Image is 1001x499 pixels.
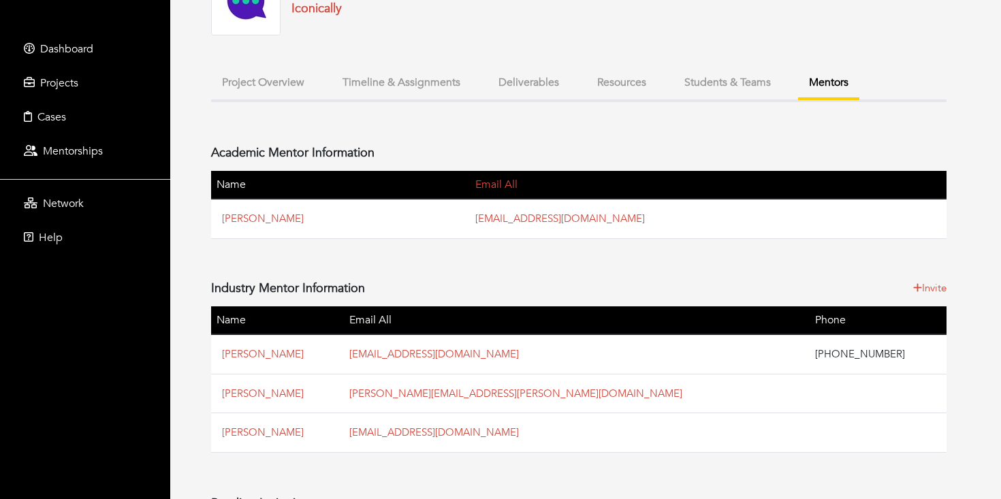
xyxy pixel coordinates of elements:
th: Name [211,171,470,199]
a: [PERSON_NAME] [222,425,304,439]
a: [PERSON_NAME][EMAIL_ADDRESS][PERSON_NAME][DOMAIN_NAME] [349,387,682,400]
a: Invite [913,280,947,296]
span: Mentorships [43,144,103,159]
button: Deliverables [488,68,570,97]
span: Projects [40,76,78,91]
a: [PERSON_NAME] [222,387,304,400]
button: Mentors [798,68,859,100]
span: Dashboard [40,42,93,57]
a: Help [3,224,167,251]
button: Project Overview [211,68,315,97]
th: Name [211,306,344,334]
a: Network [3,190,167,217]
a: Projects [3,69,167,97]
button: Resources [586,68,657,97]
a: [PERSON_NAME] [222,212,304,225]
button: Students & Teams [673,68,782,97]
a: Dashboard [3,35,167,63]
a: Email All [475,177,518,192]
a: [EMAIL_ADDRESS][DOMAIN_NAME] [349,425,519,439]
span: Cases [37,110,66,125]
span: Help [39,230,63,245]
a: [EMAIL_ADDRESS][DOMAIN_NAME] [349,347,519,361]
a: Mentorships [3,138,167,165]
h4: Industry Mentor Information [211,281,365,296]
span: Network [43,196,84,211]
th: Phone [810,306,947,334]
a: [EMAIL_ADDRESS][DOMAIN_NAME] [475,212,645,225]
a: [PERSON_NAME] [222,347,304,361]
button: Timeline & Assignments [332,68,471,97]
td: [PHONE_NUMBER] [810,334,947,374]
h4: Academic Mentor Information [211,146,375,161]
a: Cases [3,103,167,131]
th: Email All [344,306,810,334]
